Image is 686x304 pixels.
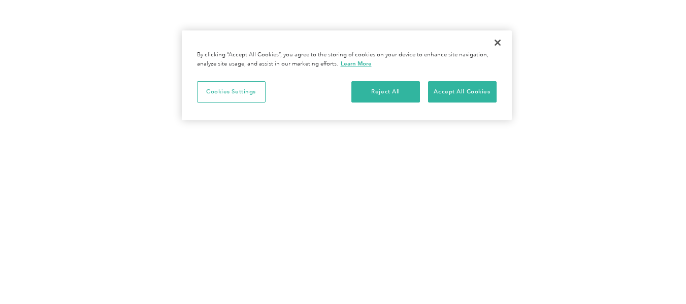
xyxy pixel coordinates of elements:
button: Reject All [351,81,420,103]
div: By clicking “Accept All Cookies”, you agree to the storing of cookies on your device to enhance s... [197,51,497,69]
a: More information about your privacy, opens in a new tab [341,60,372,67]
button: Accept All Cookies [428,81,497,103]
div: Cookie banner [182,30,512,120]
button: Cookies Settings [197,81,266,103]
button: Close [486,31,509,54]
div: Privacy [182,30,512,120]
